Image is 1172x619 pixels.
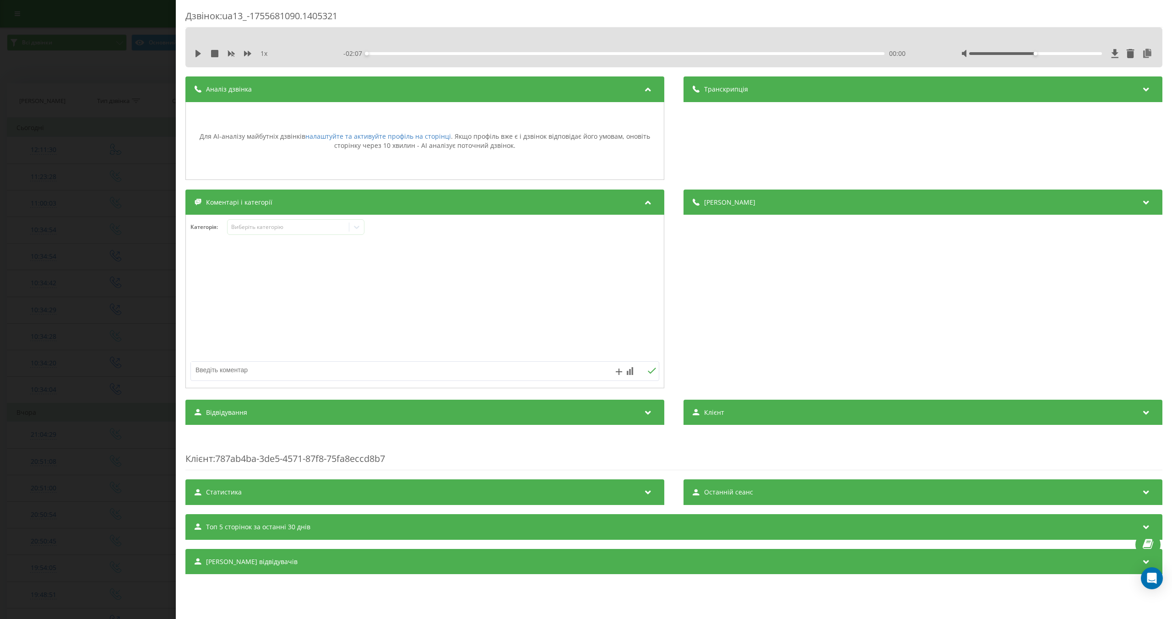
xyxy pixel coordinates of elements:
span: Останній сеанс [704,488,753,497]
div: Accessibility label [365,52,369,55]
div: Accessibility label [1034,52,1037,55]
span: Статистика [206,488,242,497]
span: Аналіз дзвінка [206,85,252,94]
h4: Категорія : [190,224,227,230]
span: [PERSON_NAME] [704,198,755,207]
div: : 787ab4ba-3de5-4571-87f8-75fa8eccd8b7 [185,434,1162,470]
span: - 02:07 [343,49,367,58]
span: Транскрипція [704,85,748,94]
div: Виберіть категорію [231,223,346,231]
span: Клієнт [185,452,213,465]
div: Дзвінок : ua13_-1755681090.1405321 [185,10,1162,27]
a: налаштуйте та активуйте профіль на сторінці [305,132,451,141]
span: Відвідування [206,408,247,417]
div: Open Intercom Messenger [1141,567,1163,589]
div: Для AI-аналізу майбутніх дзвінків . Якщо профіль вже є і дзвінок відповідає його умовам, оновіть ... [190,132,659,150]
span: 00:00 [889,49,906,58]
span: Клієнт [704,408,724,417]
span: Топ 5 сторінок за останні 30 днів [206,522,310,532]
span: Коментарі і категорії [206,198,272,207]
span: 1 x [260,49,267,58]
span: [PERSON_NAME] відвідувачів [206,557,298,566]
